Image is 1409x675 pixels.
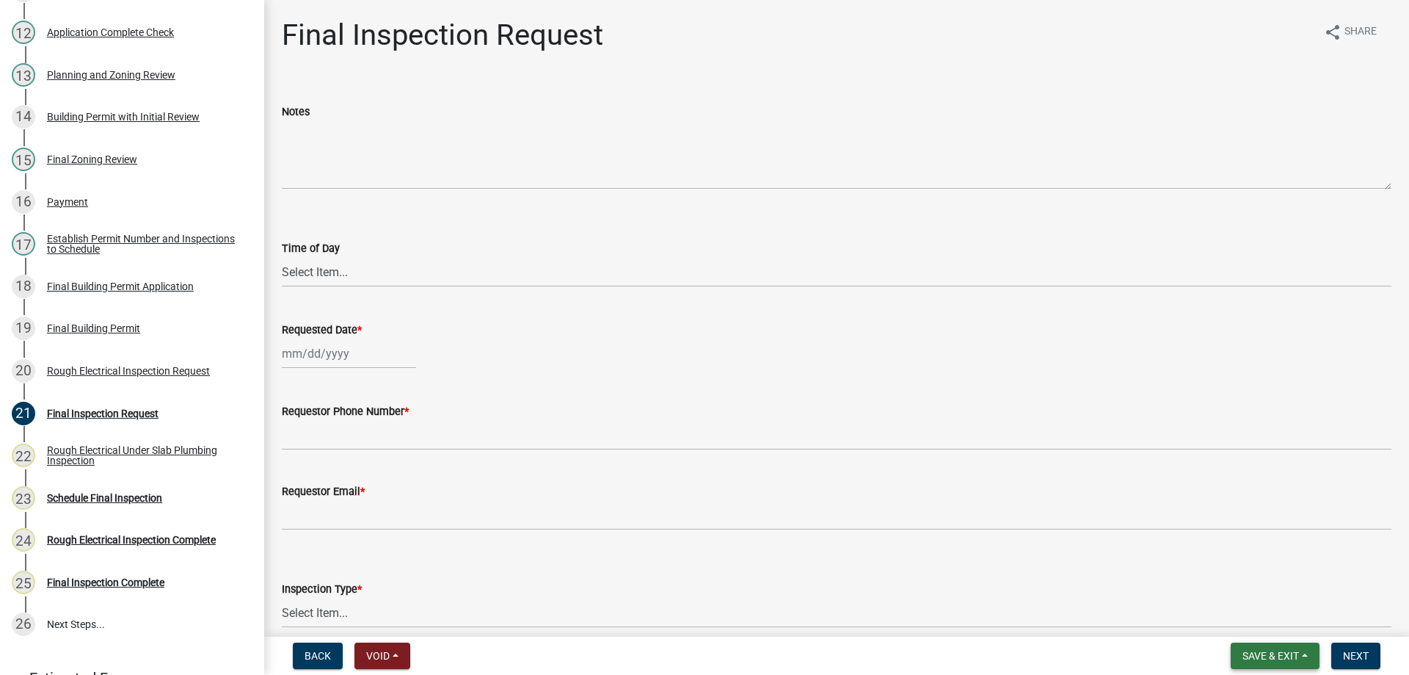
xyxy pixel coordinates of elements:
div: Rough Electrical Under Slab Plumbing Inspection [47,445,241,466]
label: Inspection Type [282,585,362,595]
div: 21 [12,402,35,425]
label: Requestor Email [282,487,365,497]
div: Final Inspection Complete [47,577,164,588]
div: 24 [12,528,35,552]
label: Requested Date [282,325,362,336]
label: Requestor Phone Number [282,407,409,417]
div: Final Building Permit [47,323,140,333]
span: Share [1344,24,1377,41]
label: Notes [282,107,310,118]
div: Final Building Permit Application [47,281,194,292]
div: Final Zoning Review [47,154,137,165]
button: shareShare [1312,18,1388,46]
div: Establish Permit Number and Inspections to Schedule [47,234,241,254]
i: share [1324,24,1341,41]
button: Next [1331,643,1380,669]
div: 13 [12,63,35,87]
h1: Final Inspection Request [282,18,603,53]
div: Rough Electrical Inspection Request [47,366,210,376]
div: 15 [12,148,35,171]
label: Time of Day [282,244,340,254]
input: mm/dd/yyyy [282,339,416,369]
span: Save & Exit [1242,650,1299,662]
div: 16 [12,190,35,214]
div: 18 [12,275,35,298]
div: 26 [12,613,35,636]
div: 25 [12,571,35,594]
span: Void [366,650,390,662]
div: 23 [12,486,35,510]
div: Payment [47,197,88,207]
div: 19 [12,317,35,340]
div: Rough Electrical Inspection Complete [47,535,216,545]
span: Next [1343,650,1369,662]
div: 17 [12,232,35,256]
div: Schedule Final Inspection [47,493,162,503]
div: 14 [12,105,35,129]
button: Back [293,643,343,669]
div: Final Inspection Request [47,408,159,419]
div: 12 [12,21,35,44]
button: Save & Exit [1231,643,1319,669]
span: Back [305,650,331,662]
div: 20 [12,359,35,383]
div: 22 [12,444,35,467]
div: Planning and Zoning Review [47,70,175,80]
div: Building Permit with Initial Review [47,112,200,122]
button: Void [354,643,410,669]
div: Application Complete Check [47,27,174,37]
